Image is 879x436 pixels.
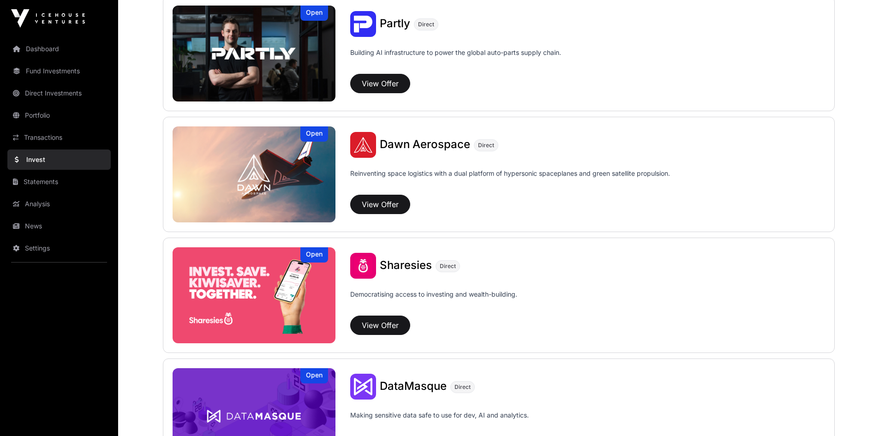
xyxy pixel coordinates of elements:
a: SharesiesOpen [173,247,336,343]
span: DataMasque [380,379,447,393]
span: Sharesies [380,258,432,272]
button: View Offer [350,74,410,93]
span: Direct [440,263,456,270]
span: Partly [380,17,410,30]
a: Portfolio [7,105,111,125]
p: Making sensitive data safe to use for dev, AI and analytics. [350,411,529,433]
a: Direct Investments [7,83,111,103]
button: View Offer [350,195,410,214]
img: DataMasque [350,374,376,400]
p: Reinventing space logistics with a dual platform of hypersonic spaceplanes and green satellite pr... [350,169,670,191]
p: Building AI infrastructure to power the global auto-parts supply chain. [350,48,561,70]
div: Open [300,126,328,142]
a: Transactions [7,127,111,148]
img: Sharesies [173,247,336,343]
a: Analysis [7,194,111,214]
span: Direct [478,142,494,149]
a: News [7,216,111,236]
a: Sharesies [380,260,432,272]
div: Open [300,368,328,383]
img: Partly [350,11,376,37]
span: Direct [454,383,471,391]
img: Dawn Aerospace [173,126,336,222]
iframe: Chat Widget [833,392,879,436]
a: PartlyOpen [173,6,336,102]
a: Invest [7,149,111,170]
a: Settings [7,238,111,258]
p: Democratising access to investing and wealth-building. [350,290,517,312]
a: Statements [7,172,111,192]
a: Fund Investments [7,61,111,81]
span: Direct [418,21,434,28]
button: View Offer [350,316,410,335]
div: Open [300,247,328,263]
a: Dawn Aerospace [380,139,470,151]
img: Dawn Aerospace [350,132,376,158]
a: Dawn AerospaceOpen [173,126,336,222]
img: Sharesies [350,253,376,279]
a: DataMasque [380,381,447,393]
img: Partly [173,6,336,102]
span: Dawn Aerospace [380,137,470,151]
img: Icehouse Ventures Logo [11,9,85,28]
div: Open [300,6,328,21]
a: Dashboard [7,39,111,59]
a: Partly [380,18,410,30]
